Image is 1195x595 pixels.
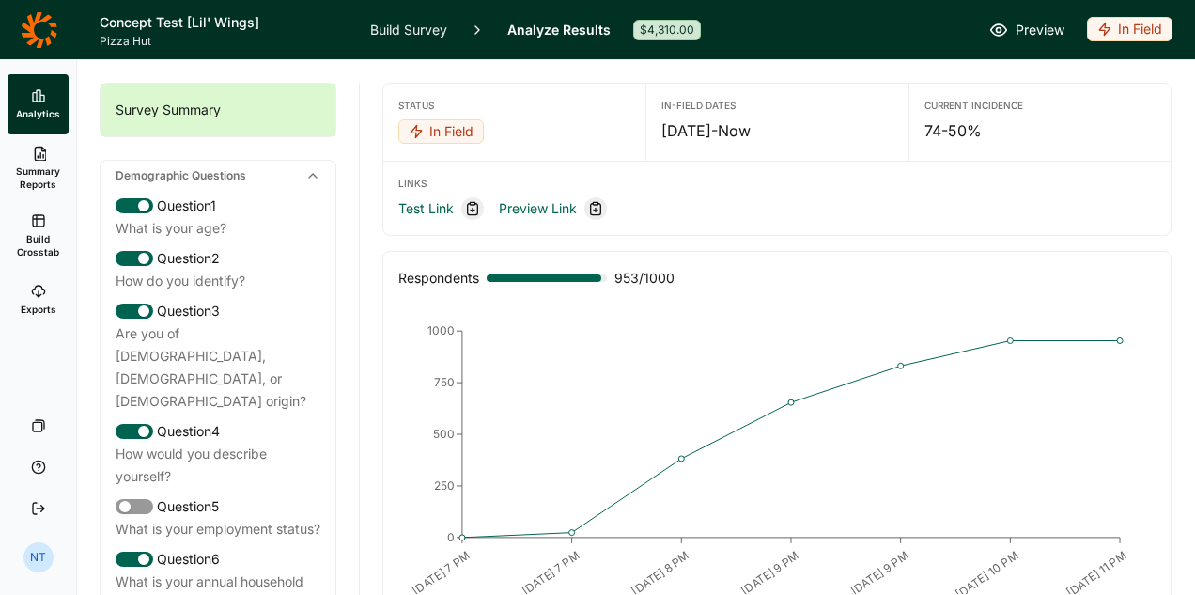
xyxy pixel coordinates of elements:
[427,323,455,337] tspan: 1000
[614,267,675,290] span: 953 / 1000
[398,99,630,112] div: Status
[23,542,54,572] div: NT
[116,518,320,540] div: What is your employment status?
[1087,17,1172,41] div: In Field
[15,232,61,258] span: Build Crosstab
[398,197,454,220] a: Test Link
[398,267,479,290] div: Respondents
[661,99,892,112] div: In-Field Dates
[8,270,69,330] a: Exports
[116,322,320,413] div: Are you of [DEMOGRAPHIC_DATA], [DEMOGRAPHIC_DATA], or [DEMOGRAPHIC_DATA] origin?
[1087,17,1172,43] button: In Field
[433,427,455,441] tspan: 500
[989,19,1064,41] a: Preview
[16,107,60,120] span: Analytics
[116,300,320,322] div: Question 3
[398,119,484,144] div: In Field
[116,548,320,571] div: Question 6
[398,177,1156,190] div: Links
[499,197,577,220] a: Preview Link
[661,119,892,142] div: [DATE] - Now
[101,84,335,136] div: Survey Summary
[8,202,69,270] a: Build Crosstab
[116,495,320,518] div: Question 5
[1016,19,1064,41] span: Preview
[116,247,320,270] div: Question 2
[100,11,348,34] h1: Concept Test [Lil' Wings]
[116,420,320,443] div: Question 4
[116,270,320,292] div: How do you identify?
[924,119,1156,142] div: 74-50%
[584,197,607,220] div: Copy link
[447,530,455,544] tspan: 0
[924,99,1156,112] div: Current Incidence
[434,375,455,389] tspan: 750
[116,443,320,488] div: How would you describe yourself?
[434,478,455,493] tspan: 250
[100,34,348,49] span: Pizza Hut
[21,303,56,316] span: Exports
[116,195,320,217] div: Question 1
[15,164,61,191] span: Summary Reports
[116,217,320,240] div: What is your age?
[398,119,484,146] button: In Field
[8,74,69,134] a: Analytics
[8,134,69,202] a: Summary Reports
[101,161,335,191] div: Demographic Questions
[633,20,701,40] div: $4,310.00
[461,197,484,220] div: Copy link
